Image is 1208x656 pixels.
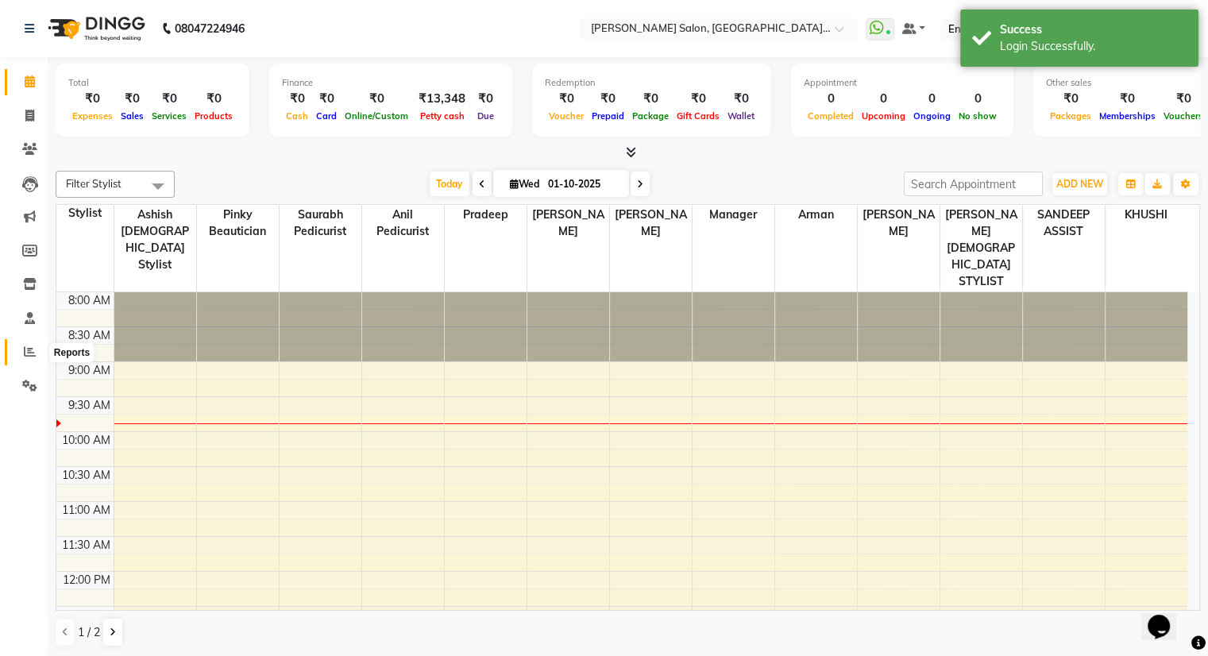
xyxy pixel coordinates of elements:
span: Card [312,110,341,122]
span: Completed [804,110,858,122]
div: ₹0 [191,90,237,108]
button: ADD NEW [1052,173,1107,195]
div: ₹0 [628,90,673,108]
div: 11:30 AM [59,537,114,554]
div: ₹13,348 [412,90,472,108]
span: Vouchers [1160,110,1207,122]
div: 8:30 AM [65,327,114,344]
span: [PERSON_NAME] [DEMOGRAPHIC_DATA] STYLIST [940,205,1022,291]
span: Gift Cards [673,110,724,122]
div: ₹0 [472,90,500,108]
span: Wed [506,178,543,190]
div: ₹0 [68,90,117,108]
div: ₹0 [724,90,758,108]
div: 11:00 AM [59,502,114,519]
input: 2025-10-01 [543,172,623,196]
div: 12:30 PM [60,607,114,623]
span: Products [191,110,237,122]
span: Packages [1046,110,1095,122]
span: Wallet [724,110,758,122]
div: ₹0 [588,90,628,108]
div: ₹0 [341,90,412,108]
div: Redemption [545,76,758,90]
span: Today [430,172,469,196]
span: Memberships [1095,110,1160,122]
span: ADD NEW [1056,178,1103,190]
div: Finance [282,76,500,90]
span: Filter Stylist [66,177,122,190]
div: 0 [858,90,909,108]
span: Manager [693,205,774,225]
span: Package [628,110,673,122]
span: Anil Pedicurist [362,205,444,241]
span: [PERSON_NAME] [527,205,609,241]
div: 0 [804,90,858,108]
span: Pradeep [445,205,527,225]
div: ₹0 [1160,90,1207,108]
div: ₹0 [545,90,588,108]
div: 0 [909,90,955,108]
span: Pinky Beautician [197,205,279,241]
span: KHUSHI [1106,205,1188,225]
div: 8:00 AM [65,292,114,309]
div: ₹0 [1046,90,1095,108]
div: ₹0 [148,90,191,108]
span: Arman [775,205,857,225]
span: Ongoing [909,110,955,122]
span: No show [955,110,1001,122]
input: Search Appointment [904,172,1043,196]
div: Reports [50,344,94,363]
div: 10:30 AM [59,467,114,484]
div: ₹0 [1095,90,1160,108]
div: ₹0 [117,90,148,108]
div: 9:30 AM [65,397,114,414]
b: 08047224946 [175,6,245,51]
div: Success [1000,21,1187,38]
span: Prepaid [588,110,628,122]
div: Stylist [56,205,114,222]
div: Appointment [804,76,1001,90]
img: logo [41,6,149,51]
span: Petty cash [416,110,469,122]
span: Due [473,110,498,122]
iframe: chat widget [1141,592,1192,640]
span: Cash [282,110,312,122]
span: [PERSON_NAME] [858,205,940,241]
div: ₹0 [282,90,312,108]
span: Saurabh Pedicurist [280,205,361,241]
div: Login Successfully. [1000,38,1187,55]
span: Sales [117,110,148,122]
div: ₹0 [673,90,724,108]
span: Voucher [545,110,588,122]
div: 10:00 AM [59,432,114,449]
div: 0 [955,90,1001,108]
span: 1 / 2 [78,624,100,641]
span: ashish [DEMOGRAPHIC_DATA] stylist [114,205,196,275]
div: 9:00 AM [65,362,114,379]
span: Expenses [68,110,117,122]
span: [PERSON_NAME] [610,205,692,241]
span: SANDEEP ASSIST [1023,205,1105,241]
span: Online/Custom [341,110,412,122]
div: ₹0 [312,90,341,108]
span: Services [148,110,191,122]
span: Upcoming [858,110,909,122]
div: 12:00 PM [60,572,114,588]
div: Total [68,76,237,90]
